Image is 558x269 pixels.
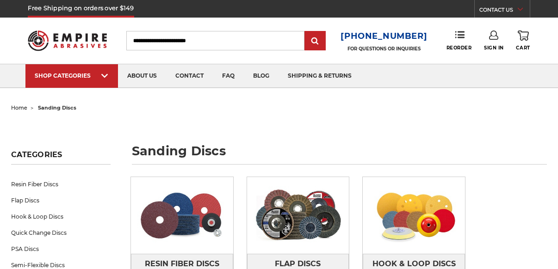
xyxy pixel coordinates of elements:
a: Flap Discs [11,192,111,208]
span: Cart [516,45,530,51]
a: shipping & returns [279,64,361,88]
a: faq [213,64,244,88]
a: Hook & Loop Discs [11,208,111,225]
img: Resin Fiber Discs [131,180,233,251]
span: Sign In [484,45,504,51]
a: Cart [516,31,530,51]
a: Resin Fiber Discs [11,176,111,192]
a: home [11,104,27,111]
img: Hook & Loop Discs [363,180,465,251]
img: Flap Discs [247,180,349,251]
input: Submit [306,32,324,50]
a: about us [118,64,166,88]
h1: sanding discs [132,145,547,165]
a: contact [166,64,213,88]
a: CONTACT US [479,5,530,18]
img: Empire Abrasives [28,25,106,56]
h5: Categories [11,150,111,165]
a: blog [244,64,279,88]
a: Reorder [446,31,472,50]
a: PSA Discs [11,241,111,257]
span: Reorder [446,45,472,51]
a: Quick Change Discs [11,225,111,241]
div: SHOP CATEGORIES [35,72,109,79]
span: sanding discs [38,104,76,111]
p: FOR QUESTIONS OR INQUIRIES [341,46,427,52]
a: [PHONE_NUMBER] [341,30,427,43]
